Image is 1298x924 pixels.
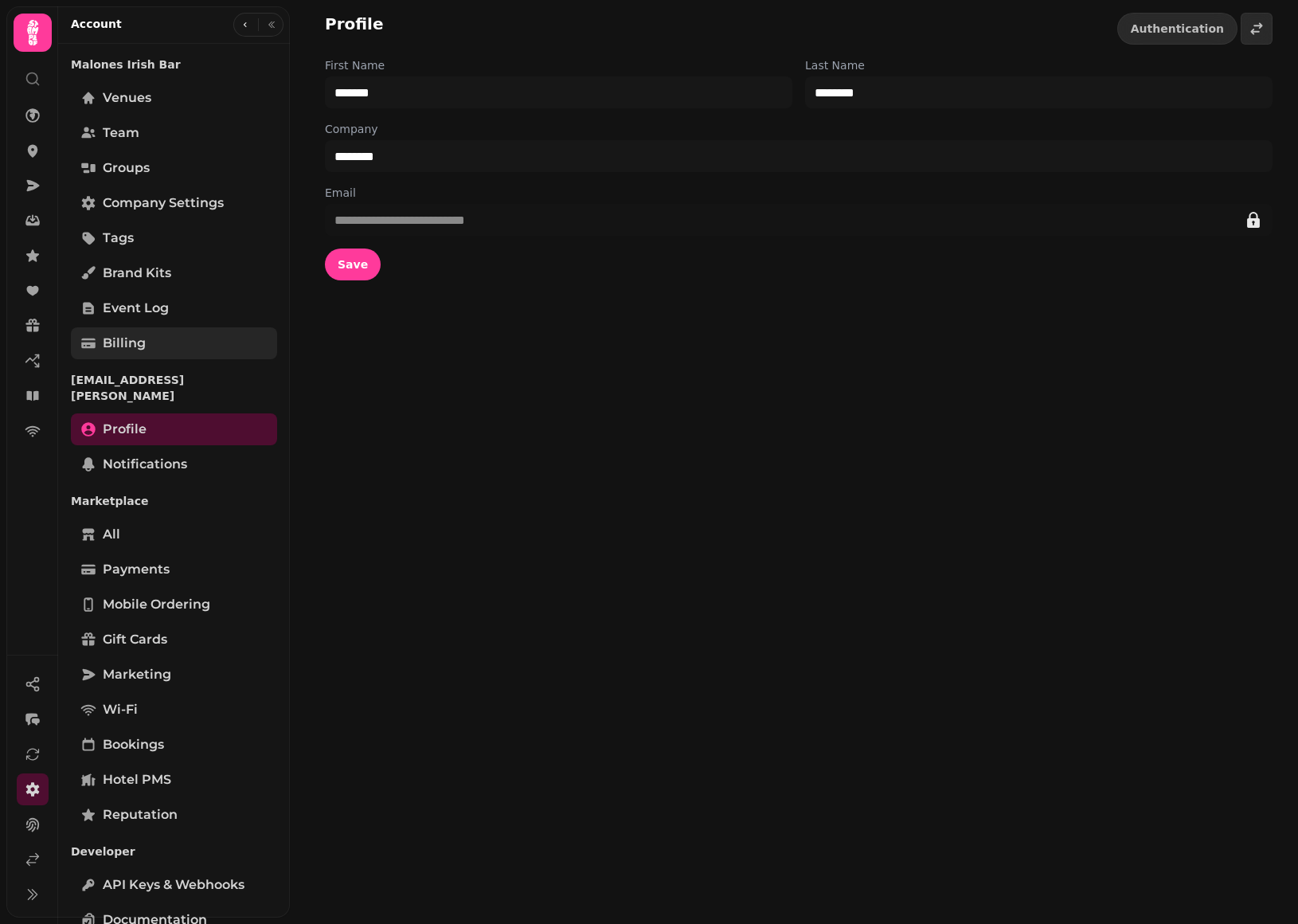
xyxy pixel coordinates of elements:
[103,299,169,318] span: Event log
[338,259,368,270] span: Save
[71,16,122,32] h2: Account
[103,630,167,649] span: Gift cards
[103,735,164,754] span: Bookings
[103,805,178,824] span: Reputation
[325,57,792,73] label: First Name
[103,88,151,108] span: Venues
[71,327,277,359] a: Billing
[71,837,277,866] p: Developer
[103,334,146,353] span: Billing
[71,764,277,796] a: Hotel PMS
[103,194,224,213] span: Company settings
[1237,204,1269,236] button: edit
[71,694,277,726] a: Wi-Fi
[71,50,277,79] p: Malones Irish Bar
[71,519,277,550] a: All
[71,729,277,761] a: Bookings
[805,57,1273,73] label: Last Name
[71,82,277,114] a: Venues
[71,187,277,219] a: Company settings
[103,560,170,579] span: Payments
[325,121,1273,137] label: Company
[71,257,277,289] a: Brand Kits
[1131,23,1224,34] span: Authentication
[71,554,277,585] a: Payments
[71,487,277,515] p: Marketplace
[103,159,150,178] span: Groups
[103,525,120,544] span: All
[71,589,277,621] a: Mobile ordering
[71,366,277,410] p: [EMAIL_ADDRESS][PERSON_NAME]
[103,420,147,439] span: Profile
[103,123,139,143] span: Team
[71,624,277,656] a: Gift cards
[325,249,381,280] button: Save
[71,448,277,480] a: Notifications
[103,875,244,895] span: API keys & webhooks
[103,770,171,789] span: Hotel PMS
[71,222,277,254] a: Tags
[71,659,277,691] a: Marketing
[103,665,171,684] span: Marketing
[1117,13,1237,45] button: Authentication
[71,292,277,324] a: Event log
[71,869,277,901] a: API keys & webhooks
[103,700,138,719] span: Wi-Fi
[103,229,134,248] span: Tags
[71,413,277,445] a: Profile
[71,152,277,184] a: Groups
[103,595,210,614] span: Mobile ordering
[71,799,277,831] a: Reputation
[71,117,277,149] a: Team
[325,13,384,35] h2: Profile
[325,185,1273,201] label: Email
[103,455,187,474] span: Notifications
[103,264,171,283] span: Brand Kits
